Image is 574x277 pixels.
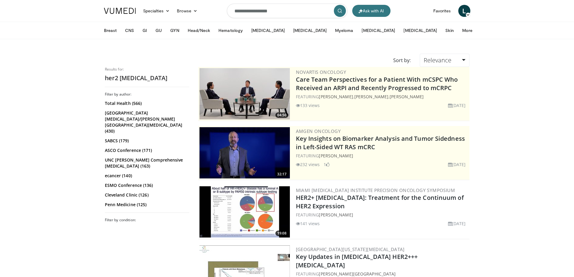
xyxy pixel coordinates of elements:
img: 6d053b0b-5d07-46e3-8090-98a01580050f.300x170_q85_crop-smart_upscale.jpg [199,186,290,238]
li: [DATE] [448,161,466,168]
li: 133 views [296,102,320,109]
li: [DATE] [448,220,466,227]
a: Cleveland Clinic (126) [105,192,188,198]
button: Skin [442,24,457,36]
li: 1 [324,161,330,168]
button: Head/Neck [184,24,214,36]
a: [PERSON_NAME] [354,94,388,99]
a: Relevance [420,54,469,67]
span: 32:17 [275,172,288,177]
a: Miami [MEDICAL_DATA] Institute Precision Oncology Symposium [296,187,455,193]
a: Penn Medicine (125) [105,202,188,208]
button: [MEDICAL_DATA] [358,24,399,36]
button: Ask with AI [352,5,391,17]
img: cad44f18-58c5-46ed-9b0e-fe9214b03651.jpg.300x170_q85_crop-smart_upscale.jpg [199,68,290,119]
span: Relevance [424,56,451,64]
a: Total Health (566) [105,100,188,106]
a: UNC [PERSON_NAME] Comprehensive [MEDICAL_DATA] (163) [105,157,188,169]
button: CNS [121,24,138,36]
button: [MEDICAL_DATA] [248,24,288,36]
a: SABCS (179) [105,138,188,144]
a: Care Team Perspectives for a Patient With mCSPC Who Received an ARPI and Recently Progressed to m... [296,75,458,92]
div: FEATURING , , [296,93,468,100]
a: ESMO Conference (136) [105,182,188,188]
button: GI [139,24,151,36]
span: 19:08 [275,231,288,236]
a: HER2+ [MEDICAL_DATA]: Treatment for the Continuum of HER2 Expression [296,194,464,210]
a: Specialties [140,5,174,17]
a: 19:08 [199,186,290,238]
img: VuMedi Logo [104,8,136,14]
button: GU [152,24,165,36]
h3: Filter by author: [105,92,189,97]
h2: her2 [MEDICAL_DATA] [105,74,189,82]
li: [DATE] [448,102,466,109]
div: FEATURING [296,271,468,277]
button: Myeloma [331,24,357,36]
a: 32:17 [199,127,290,178]
li: 141 views [296,220,320,227]
button: [MEDICAL_DATA] [400,24,441,36]
a: [PERSON_NAME][GEOGRAPHIC_DATA] [319,271,396,277]
a: Browse [173,5,201,17]
span: 04:50 [275,112,288,118]
button: More [459,24,482,36]
div: Sort by: [389,54,415,67]
button: GYN [167,24,183,36]
img: 5ecd434b-3529-46b9-a096-7519503420a4.png.300x170_q85_crop-smart_upscale.jpg [199,127,290,178]
div: FEATURING [296,153,468,159]
a: ASCO Conference (171) [105,147,188,153]
button: Hematology [215,24,246,36]
a: [GEOGRAPHIC_DATA][US_STATE][MEDICAL_DATA] [296,246,405,252]
a: Amgen Oncology [296,128,341,134]
a: [PERSON_NAME] [390,94,424,99]
a: 04:50 [199,68,290,119]
a: Key Updates in [MEDICAL_DATA] HER2+++ [MEDICAL_DATA] [296,253,418,269]
a: [PERSON_NAME] [319,94,353,99]
a: [GEOGRAPHIC_DATA][MEDICAL_DATA]/[PERSON_NAME][GEOGRAPHIC_DATA][MEDICAL_DATA] (430) [105,110,188,134]
a: [PERSON_NAME] [319,212,353,218]
p: Results for: [105,67,189,72]
div: FEATURING [296,212,468,218]
h3: Filter by condition: [105,218,189,222]
button: [MEDICAL_DATA] [290,24,330,36]
a: Novartis Oncology [296,69,347,75]
a: [PERSON_NAME] [319,153,353,159]
a: Key Insights on Biomarker Analysis and Tumor Sidedness in Left-Sided WT RAS mCRC [296,134,465,151]
a: Favorites [430,5,455,17]
a: L [458,5,470,17]
a: ecancer (140) [105,173,188,179]
button: Breast [100,24,120,36]
li: 232 views [296,161,320,168]
input: Search topics, interventions [227,4,347,18]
